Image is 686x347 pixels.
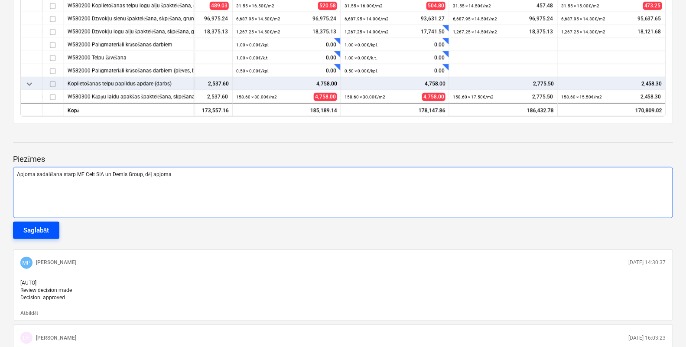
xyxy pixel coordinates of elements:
small: 31.55 × 16.50€ / m2 [236,3,274,8]
div: Koplietošanas telpu papildus apdare (darbs) [68,77,190,90]
small: 1,267.25 × 14.50€ / m2 [453,29,497,34]
small: 1.00 × 0.00€ / kpl. [345,43,378,47]
span: 489.03 [210,2,229,10]
div: 4,758.00 [236,77,337,90]
div: W582000 Palīgmateriāli krāsošanas darbiem (plēves, līmlentas) [68,64,190,77]
p: [DATE] 16:03:23 [628,334,666,342]
small: 158.60 × 30.00€ / m2 [345,95,385,99]
button: Atbildēt [20,310,38,317]
span: 0.00 [325,67,337,75]
span: [AUTO] Review decision made Decision: approved [20,280,72,301]
div: W580300 Kāpņu laidu apakšas špaktelēšana, slīpēšana, gruntēšana, krāsošana 2 kārtās no sastatnēm [68,90,190,103]
div: Lāsma Erharde [20,332,33,344]
small: 1.00 × 0.00€ / k.t. [345,56,377,60]
div: Mārtiņš Pogulis [20,257,33,269]
small: 1,267.25 × 14.30€ / m2 [561,29,605,34]
div: W582000 Palīgmateriāli krāsošanas darbiem [68,38,190,51]
span: 17,741.50 [420,28,445,36]
span: 93,631.27 [420,15,445,23]
p: [DATE] 14:30:37 [628,259,666,266]
div: 4,758.00 [345,77,445,90]
span: 504.80 [426,2,445,10]
span: Apjoma sadalīšana starp MF Celt SIA un Demis Group, dēļ apjoma [17,171,172,177]
small: 6,687.95 × 14.30€ / m2 [561,16,605,21]
span: 520.58 [318,2,337,10]
div: 178,147.86 [341,103,449,116]
span: 0.00 [325,41,337,49]
span: MP [22,259,31,266]
small: 31.55 × 14.50€ / m2 [453,3,491,8]
div: 170,809.02 [558,103,666,116]
div: Kopā [64,103,194,116]
div: 186,432.78 [449,103,558,116]
small: 158.60 × 15.50€ / m2 [561,95,602,99]
iframe: Chat Widget [643,305,686,347]
span: LE [23,334,30,341]
small: 0.50 × 0.00€ / kpl. [236,69,270,73]
span: 0.00 [433,41,445,49]
small: 1.00 × 0.00€ / kpl. [236,43,270,47]
small: 1,267.25 × 14.50€ / m2 [236,29,280,34]
span: 2,458.30 [640,93,662,101]
div: 2,775.50 [453,77,554,90]
small: 6,687.95 × 14.50€ / m2 [453,16,497,21]
div: Saglabāt [23,225,49,236]
small: 31.55 × 15.00€ / m2 [561,3,599,8]
p: [PERSON_NAME] [36,259,76,266]
span: 0.00 [433,54,445,62]
small: 158.60 × 30.00€ / m2 [236,95,277,99]
span: 18,121.68 [637,28,662,36]
small: 158.60 × 17.50€ / m2 [453,95,494,99]
span: 2,537.60 [206,93,229,101]
button: Saglabāt [13,222,59,239]
span: 95,637.65 [637,15,662,23]
span: 96,975.24 [528,15,554,23]
div: W580200 Dzīvokļu sienu špaktelēšana, slīpēšana, gruntēšana un krāsošana ar tonētu krāsu 2 kārtās ... [68,12,190,25]
span: 2,775.50 [531,93,554,101]
span: keyboard_arrow_down [24,79,35,89]
span: 18,375.13 [203,28,229,36]
span: 18,375.13 [528,28,554,36]
small: 31.55 × 16.00€ / m2 [345,3,383,8]
small: 0.50 × 0.00€ / kpl. [345,69,378,73]
span: 0.00 [433,67,445,75]
small: 1,267.25 × 14.00€ / m2 [345,29,389,34]
small: 6,687.95 × 14.50€ / m2 [236,16,280,21]
small: 1.00 × 0.00€ / k.t. [236,56,269,60]
p: Piezīmes [13,154,673,164]
p: [PERSON_NAME] [36,334,76,342]
small: 6,687.95 × 14.00€ / m2 [345,16,389,21]
span: 0.00 [325,54,337,62]
span: 96,975.24 [312,15,337,23]
span: 4,758.00 [314,93,337,101]
div: 185,189.14 [233,103,341,116]
span: 473.25 [643,2,662,10]
span: 96,975.24 [203,15,229,23]
span: 457.48 [536,2,554,10]
div: W580200 Dzīvokļu logu aiļu špaktelēšana, slīpēšana, gruntēšana, krāsošana 2 kārtās [68,25,190,38]
span: 4,758.00 [422,93,445,101]
div: 2,458.30 [561,77,662,90]
div: W582000 Telpu žāvēšana [68,51,190,64]
span: 18,375.13 [312,28,337,36]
